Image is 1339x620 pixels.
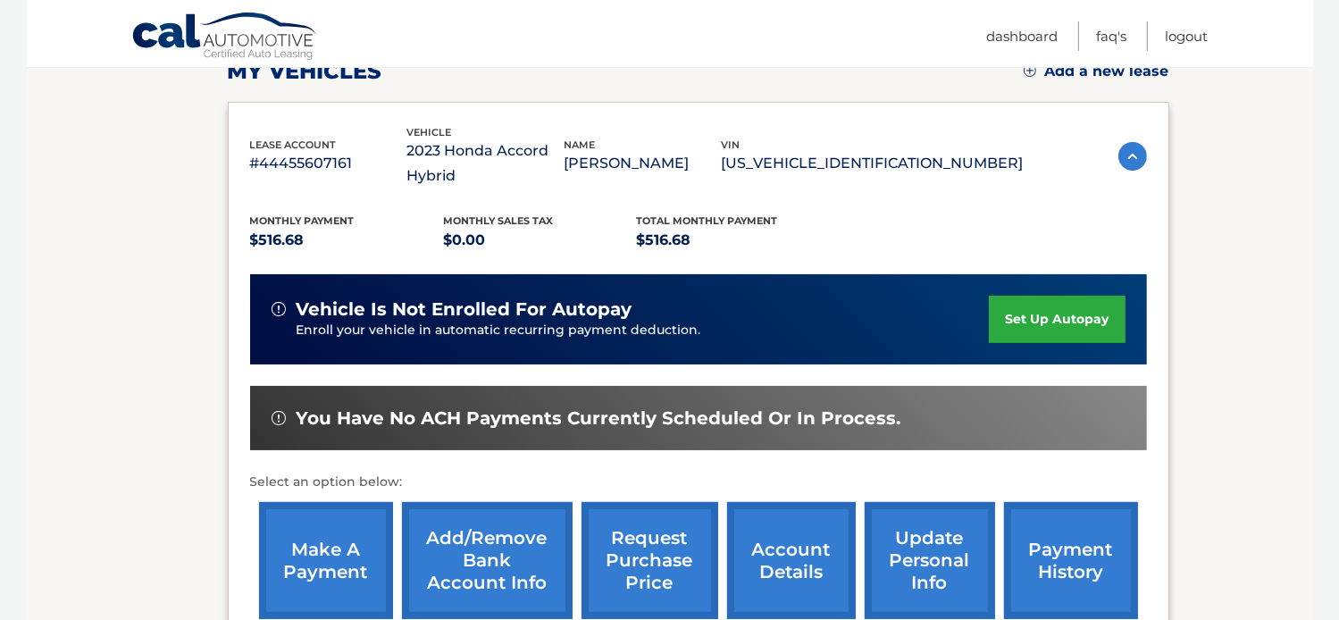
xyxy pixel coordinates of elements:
h2: my vehicles [228,58,382,85]
span: Total Monthly Payment [637,214,778,227]
a: Logout [1166,21,1209,51]
img: accordion-active.svg [1118,142,1147,171]
img: alert-white.svg [272,411,286,425]
span: vehicle is not enrolled for autopay [297,298,632,321]
span: Monthly Payment [250,214,355,227]
a: set up autopay [989,296,1125,343]
span: You have no ACH payments currently scheduled or in process. [297,407,901,430]
a: Add/Remove bank account info [402,502,573,619]
p: [PERSON_NAME] [565,151,722,176]
p: #44455607161 [250,151,407,176]
span: name [565,138,596,151]
a: Cal Automotive [131,12,319,63]
img: add.svg [1024,64,1036,77]
span: vin [722,138,741,151]
p: [US_VEHICLE_IDENTIFICATION_NUMBER] [722,151,1024,176]
a: payment history [1004,502,1138,619]
span: vehicle [407,126,452,138]
a: account details [727,502,856,619]
p: $0.00 [443,228,637,253]
a: request purchase price [582,502,718,619]
p: Select an option below: [250,472,1147,493]
p: $516.68 [637,228,831,253]
a: FAQ's [1097,21,1127,51]
p: $516.68 [250,228,444,253]
a: make a payment [259,502,393,619]
span: lease account [250,138,337,151]
a: Dashboard [987,21,1059,51]
a: update personal info [865,502,995,619]
a: Add a new lease [1024,63,1169,80]
img: alert-white.svg [272,302,286,316]
p: Enroll your vehicle in automatic recurring payment deduction. [297,321,990,340]
span: Monthly sales Tax [443,214,553,227]
p: 2023 Honda Accord Hybrid [407,138,565,189]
